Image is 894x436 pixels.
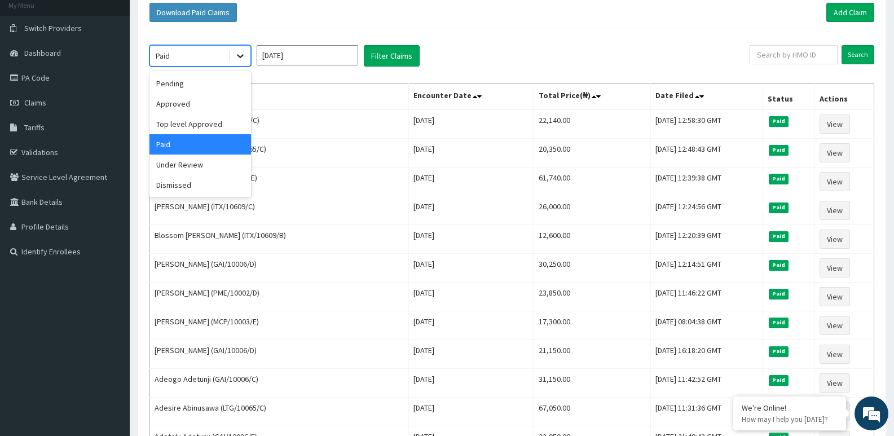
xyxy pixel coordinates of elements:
td: [DATE] 12:24:56 GMT [650,196,763,225]
td: [DATE] [408,398,534,426]
td: [DATE] [408,139,534,168]
div: Under Review [149,155,251,175]
span: Paid [769,375,789,385]
th: Name [150,84,409,110]
span: Paid [769,116,789,126]
a: View [820,316,850,335]
span: Paid [769,318,789,328]
span: Paid [769,346,789,356]
a: View [820,258,850,278]
th: Encounter Date [408,84,534,110]
td: [DATE] [408,254,534,283]
div: Paid [156,50,170,61]
td: Blossom [PERSON_NAME] (ITX/10609/B) [150,225,409,254]
td: [DATE] 11:31:36 GMT [650,398,763,426]
td: Adesire Abinusawa (LTG/10065/C) [150,398,409,426]
td: 67,050.00 [534,398,650,426]
span: Paid [769,289,789,299]
td: [PERSON_NAME] (MCP/10003/E) [150,311,409,340]
td: [DATE] 12:20:39 GMT [650,225,763,254]
td: [DATE] 11:46:22 GMT [650,283,763,311]
td: Adesire Abinusawa (LTG/10065/C) [150,139,409,168]
td: [DATE] [408,340,534,369]
td: 31,150.00 [534,369,650,398]
td: [DATE] 11:42:52 GMT [650,369,763,398]
a: View [820,345,850,364]
td: [DATE] [408,311,534,340]
td: 22,140.00 [534,109,650,139]
a: Add Claim [826,3,874,22]
span: Paid [769,231,789,241]
div: Approved [149,94,251,114]
span: Tariffs [24,122,45,133]
td: [DATE] [408,283,534,311]
input: Search by HMO ID [750,45,838,64]
td: [DATE] 12:14:51 GMT [650,254,763,283]
td: Adeogo Adetunji (GAI/10006/C) [150,369,409,398]
button: Download Paid Claims [149,3,237,22]
td: Adetolu Adetunji (GAI/10006/E) [150,168,409,196]
th: Total Price(₦) [534,84,650,110]
th: Status [763,84,814,110]
a: View [820,373,850,393]
td: [DATE] [408,196,534,225]
td: [DATE] [408,225,534,254]
td: [DATE] 12:58:30 GMT [650,109,763,139]
a: View [820,143,850,162]
td: 23,850.00 [534,283,650,311]
td: 30,250.00 [534,254,650,283]
td: [DATE] 08:04:38 GMT [650,311,763,340]
div: Top level Approved [149,114,251,134]
td: 26,000.00 [534,196,650,225]
td: 17,300.00 [534,311,650,340]
span: Paid [769,202,789,213]
div: We're Online! [742,403,838,413]
td: 12,600.00 [534,225,650,254]
span: Paid [769,174,789,184]
td: [DATE] [408,168,534,196]
input: Search [842,45,874,64]
span: Paid [769,260,789,270]
span: We're online! [65,142,156,256]
div: Paid [149,134,251,155]
span: Claims [24,98,46,108]
td: [DATE] 16:18:20 GMT [650,340,763,369]
div: Minimize live chat window [185,6,212,33]
th: Date Filed [650,84,763,110]
a: View [820,201,850,220]
td: [PERSON_NAME] (GAI/10006/D) [150,254,409,283]
span: Switch Providers [24,23,82,33]
td: 20,350.00 [534,139,650,168]
a: View [820,172,850,191]
td: [DATE] 12:39:38 GMT [650,168,763,196]
a: View [820,230,850,249]
p: How may I help you today? [742,415,838,424]
img: d_794563401_company_1708531726252_794563401 [21,56,46,85]
span: Paid [769,145,789,155]
textarea: Type your message and hit 'Enter' [6,308,215,347]
td: [PERSON_NAME] (GAI/10006/D) [150,340,409,369]
div: Dismissed [149,175,251,195]
td: 61,740.00 [534,168,650,196]
th: Actions [814,84,874,110]
td: [PERSON_NAME] (PME/10002/C) [150,109,409,139]
td: [DATE] 12:48:43 GMT [650,139,763,168]
td: 21,150.00 [534,340,650,369]
a: View [820,114,850,134]
input: Select Month and Year [257,45,358,65]
div: Pending [149,73,251,94]
div: Chat with us now [59,63,190,78]
td: [PERSON_NAME] (PME/10002/D) [150,283,409,311]
td: [PERSON_NAME] (ITX/10609/C) [150,196,409,225]
a: View [820,287,850,306]
td: [DATE] [408,369,534,398]
span: Dashboard [24,48,61,58]
td: [DATE] [408,109,534,139]
button: Filter Claims [364,45,420,67]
